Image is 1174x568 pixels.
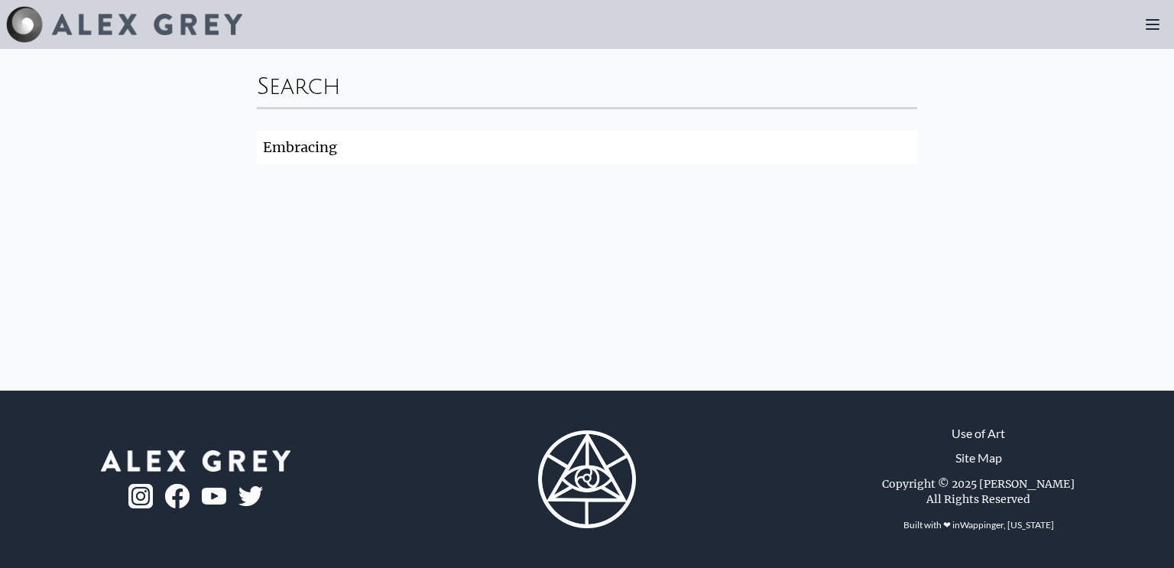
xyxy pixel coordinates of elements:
img: youtube-logo.png [202,488,226,505]
a: Site Map [955,449,1002,467]
div: Built with ❤ in [897,513,1060,537]
img: ig-logo.png [128,484,153,508]
input: Search... [257,131,917,164]
a: Use of Art [952,424,1005,443]
div: Search [257,61,917,107]
a: Wappinger, [US_STATE] [960,519,1054,531]
img: fb-logo.png [165,484,190,508]
div: Copyright © 2025 [PERSON_NAME] [882,476,1075,492]
div: All Rights Reserved [926,492,1030,507]
img: twitter-logo.png [238,486,263,506]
